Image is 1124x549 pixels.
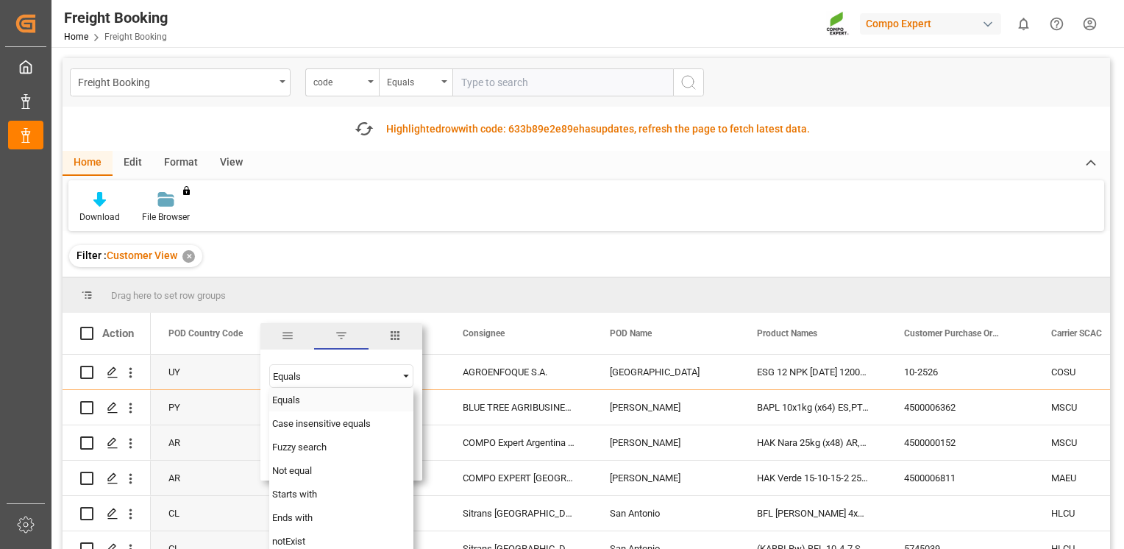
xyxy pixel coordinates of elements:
span: Customer Purchase Order Numbers [904,328,1003,339]
div: COMPO Expert Argentina SRL [445,425,592,460]
div: ✕ [182,250,195,263]
div: Press SPACE to select this row. [63,496,151,531]
div: BFL [PERSON_NAME] 4x5L (x40) CL [739,496,886,531]
div: Highlighted with code: updates, refresh the page to fetch latest data. [386,121,810,137]
button: open menu [379,68,452,96]
div: Format [153,151,209,176]
div: HAK Verde 15-10-15-2 25kg (x48) INT MSE [739,461,886,495]
a: Home [64,32,88,42]
div: 10-2526 [886,355,1034,389]
div: Compo Expert [860,13,1001,35]
input: Type to search [452,68,673,96]
span: Drag here to set row groups [111,290,226,301]
div: [PERSON_NAME] [592,461,739,495]
div: Freight Booking [78,72,274,91]
span: notExist [272,536,305,547]
span: general [260,323,314,350]
div: Filtering operator [269,364,413,388]
div: CL [151,496,298,531]
div: 4500006362 [886,390,1034,425]
span: Filter : [77,249,107,261]
div: BAPL 10x1kg (x64) ES,PT,IT;HAK Base 25kg (x48) ES,PT,AR,FR,IT MSE;[PERSON_NAME] 13-40-13 25kg (x4... [739,390,886,425]
span: Ends with [272,512,313,523]
div: Equals [273,371,396,382]
span: Starts with [272,489,317,500]
button: Compo Expert [860,10,1007,38]
div: PY [151,390,298,425]
div: Freight Booking [64,7,168,29]
span: row [441,123,458,135]
div: HAK Nara 25kg (x48) AR,GR,RS,TR MSE UN [PERSON_NAME] 18-18-18 25kg (x48) INT MSE [739,425,886,460]
div: BLUE TREE AGRIBUSINESS S.A. (BTA) [445,390,592,425]
span: Product Names [757,328,817,339]
img: Screenshot%202023-09-29%20at%2010.02.21.png_1712312052.png [826,11,850,37]
div: Press SPACE to select this row. [63,390,151,425]
div: [PERSON_NAME] [592,390,739,425]
span: Carrier SCAC [1051,328,1102,339]
span: POD Name [610,328,652,339]
div: AR [151,461,298,495]
div: UY [151,355,298,389]
span: POD Country Code [168,328,243,339]
div: Press SPACE to select this row. [63,355,151,390]
div: Download [79,210,120,224]
div: San Antonio [592,496,739,531]
div: View [209,151,254,176]
span: filter [314,323,368,350]
div: AR [151,425,298,460]
button: show 0 new notifications [1007,7,1040,40]
div: Press SPACE to select this row. [63,425,151,461]
div: Action [102,327,134,340]
div: AGROENFOQUE S.A. [445,355,592,389]
span: columns [369,323,422,350]
button: open menu [305,68,379,96]
div: 4500000152 [886,425,1034,460]
span: Not equal [272,465,312,476]
span: has [579,123,596,135]
button: Help Center [1040,7,1073,40]
span: Fuzzy search [272,442,327,453]
div: Equals [387,72,437,89]
span: Case insensitive equals [272,418,371,429]
div: Edit [113,151,153,176]
div: COMPO EXPERT [GEOGRAPHIC_DATA] SRL [445,461,592,495]
span: 633b89e2e89e [508,123,579,135]
span: Customer View [107,249,177,261]
div: 4500006811 [886,461,1034,495]
div: Press SPACE to select this row. [63,461,151,496]
button: open menu [70,68,291,96]
div: code [313,72,363,89]
div: [PERSON_NAME] [592,425,739,460]
div: Sitrans [GEOGRAPHIC_DATA] [445,496,592,531]
span: Consignee [463,328,505,339]
div: Home [63,151,113,176]
div: [GEOGRAPHIC_DATA] [592,355,739,389]
button: search button [673,68,704,96]
div: ESG 12 NPK [DATE] 1200kg BB [739,355,886,389]
span: Equals [272,394,300,405]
